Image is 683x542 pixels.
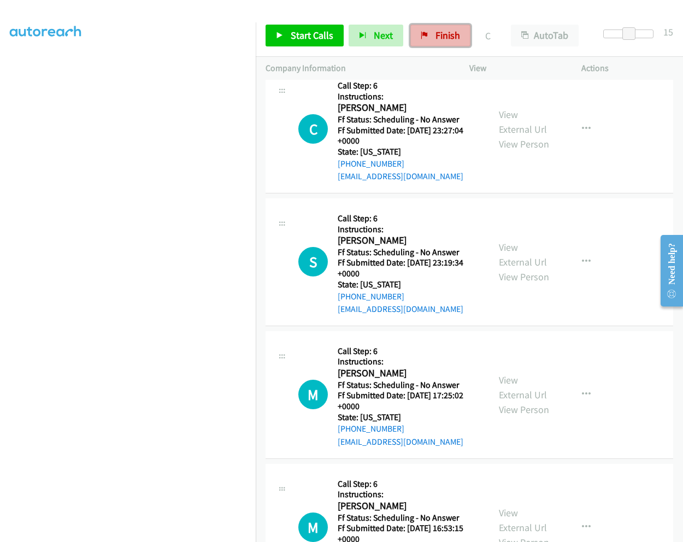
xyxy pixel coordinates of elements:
a: View Person [499,138,549,150]
button: AutoTab [511,25,579,46]
p: Company Information [266,62,450,75]
p: Call Completed [485,28,491,43]
h1: M [298,512,328,542]
a: View Person [499,270,549,283]
a: View External Url [499,506,547,534]
a: [PHONE_NUMBER] [338,291,404,302]
h1: M [298,380,328,409]
h2: [PERSON_NAME] [338,367,475,380]
a: View External Url [499,374,547,401]
h5: Ff Submitted Date: [DATE] 23:27:04 +0000 [338,125,479,146]
h5: Call Step: 6 [338,479,479,490]
h5: Ff Status: Scheduling - No Answer [338,380,479,391]
div: 15 [663,25,673,39]
h2: [PERSON_NAME] [338,500,475,512]
a: Start Calls [266,25,344,46]
h5: Ff Status: Scheduling - No Answer [338,512,479,523]
h5: Ff Submitted Date: [DATE] 17:25:02 +0000 [338,390,479,411]
a: [EMAIL_ADDRESS][DOMAIN_NAME] [338,304,463,314]
h5: Call Step: 6 [338,80,479,91]
h5: Call Step: 6 [338,346,479,357]
span: Start Calls [291,29,333,42]
h2: [PERSON_NAME] [338,234,475,247]
a: [EMAIL_ADDRESS][DOMAIN_NAME] [338,437,463,447]
div: The call is yet to be attempted [298,512,328,542]
p: View [469,62,562,75]
p: Actions [581,62,674,75]
h1: C [298,114,328,144]
a: View External Url [499,241,547,268]
h5: Ff Status: Scheduling - No Answer [338,114,479,125]
button: Next [349,25,403,46]
h5: Instructions: [338,91,479,102]
h5: State: [US_STATE] [338,146,479,157]
h5: Instructions: [338,489,479,500]
iframe: Resource Center [651,227,683,314]
span: Finish [435,29,460,42]
h5: State: [US_STATE] [338,279,479,290]
h5: Ff Status: Scheduling - No Answer [338,247,479,258]
a: View External Url [499,108,547,135]
h5: Call Step: 6 [338,213,479,224]
a: View Person [499,403,549,416]
a: [PHONE_NUMBER] [338,158,404,169]
a: [PHONE_NUMBER] [338,423,404,434]
h5: State: [US_STATE] [338,412,479,423]
h5: Ff Submitted Date: [DATE] 23:19:34 +0000 [338,257,479,279]
h2: [PERSON_NAME] [338,102,475,114]
h5: Instructions: [338,224,479,235]
iframe: Dialpad [10,21,256,540]
h5: Instructions: [338,356,479,367]
h1: S [298,247,328,276]
div: The call is yet to be attempted [298,380,328,409]
a: [EMAIL_ADDRESS][DOMAIN_NAME] [338,171,463,181]
span: Next [374,29,393,42]
a: Finish [410,25,470,46]
div: The call is yet to be attempted [298,247,328,276]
